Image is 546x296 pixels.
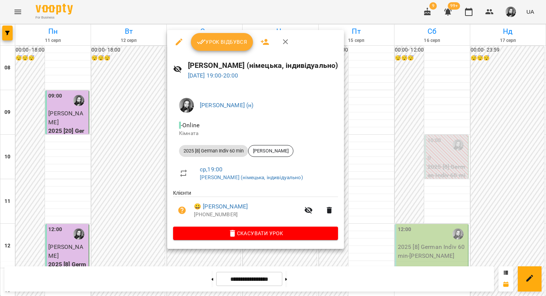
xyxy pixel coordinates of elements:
h6: [PERSON_NAME] (німецька, індивідуально) [188,60,338,71]
a: 😀 [PERSON_NAME] [194,202,248,211]
span: Скасувати Урок [179,229,332,238]
img: 9e1ebfc99129897ddd1a9bdba1aceea8.jpg [179,98,194,113]
p: Кімната [179,130,332,137]
a: [PERSON_NAME] (німецька, індивідуально) [200,174,303,180]
ul: Клієнти [173,189,338,226]
a: ср , 19:00 [200,166,222,173]
span: - Online [179,122,201,129]
button: Урок відбувся [191,33,253,51]
button: Візит ще не сплачено. Додати оплату? [173,201,191,219]
span: 2025 [8] German Indiv 60 min [179,148,248,154]
span: [PERSON_NAME] [248,148,293,154]
a: [DATE] 19:00-20:00 [188,72,238,79]
p: [PHONE_NUMBER] [194,211,300,218]
a: [PERSON_NAME] (н) [200,102,254,109]
div: [PERSON_NAME] [248,145,293,157]
button: Скасувати Урок [173,227,338,240]
span: Урок відбувся [197,37,247,46]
